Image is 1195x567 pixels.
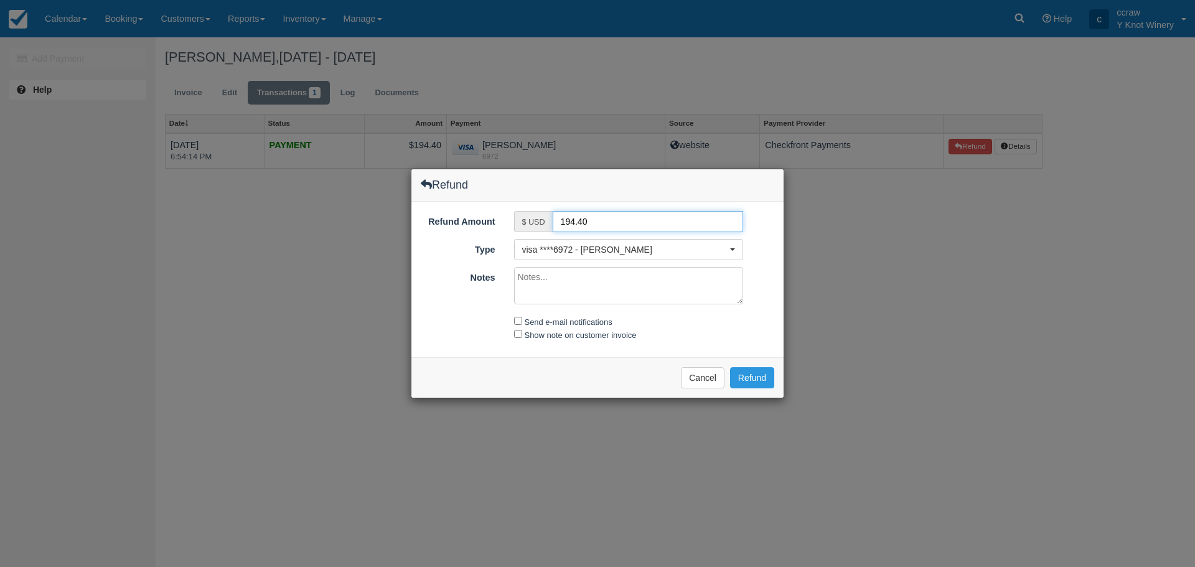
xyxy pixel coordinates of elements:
[411,239,505,256] label: Type
[730,367,774,388] button: Refund
[553,211,744,232] input: Valid number required.
[681,367,724,388] button: Cancel
[411,211,505,228] label: Refund Amount
[525,330,637,340] label: Show note on customer invoice
[411,267,505,284] label: Notes
[522,218,545,227] small: $ USD
[522,243,728,256] span: visa ****6972 - [PERSON_NAME]
[525,317,612,327] label: Send e-mail notifications
[514,239,744,260] button: visa ****6972 - [PERSON_NAME]
[421,179,468,191] h4: Refund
